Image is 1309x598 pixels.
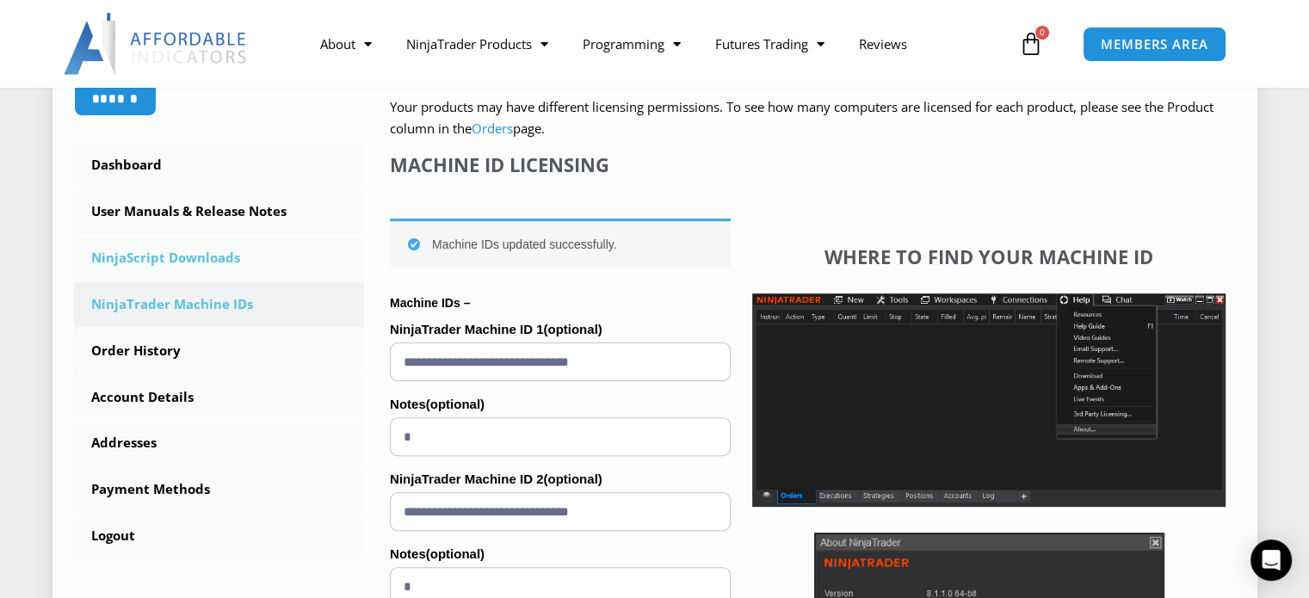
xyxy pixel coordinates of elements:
span: (optional) [543,472,602,486]
a: Futures Trading [698,24,842,64]
strong: Machine IDs – [390,296,470,310]
nav: Account pages [74,143,365,558]
a: Orders [472,120,513,137]
span: (optional) [426,397,485,411]
a: About [303,24,389,64]
a: NinjaTrader Products [389,24,565,64]
a: User Manuals & Release Notes [74,189,365,234]
a: 0 [993,19,1069,69]
div: Machine IDs updated successfully. [390,219,731,268]
a: Logout [74,514,365,558]
span: 0 [1035,26,1049,40]
a: Order History [74,329,365,373]
a: Account Details [74,375,365,420]
h4: Machine ID Licensing [390,153,731,176]
a: Dashboard [74,143,365,188]
span: Your products may have different licensing permissions. To see how many computers are licensed fo... [390,98,1213,138]
a: Programming [565,24,698,64]
nav: Menu [303,24,1015,64]
a: NinjaTrader Machine IDs [74,282,365,327]
a: MEMBERS AREA [1083,27,1226,62]
label: NinjaTrader Machine ID 1 [390,317,731,342]
label: Notes [390,541,731,567]
span: MEMBERS AREA [1101,38,1208,51]
img: Screenshot 2025-01-17 1155544 | Affordable Indicators – NinjaTrader [752,293,1226,507]
a: NinjaScript Downloads [74,236,365,281]
label: Notes [390,391,731,417]
label: NinjaTrader Machine ID 2 [390,466,731,492]
span: (optional) [426,546,485,561]
a: Reviews [842,24,924,64]
div: Open Intercom Messenger [1250,539,1292,581]
h4: Where to find your Machine ID [752,245,1226,268]
a: Payment Methods [74,467,365,512]
img: LogoAI | Affordable Indicators – NinjaTrader [64,13,249,75]
a: Addresses [74,421,365,465]
span: (optional) [543,322,602,336]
